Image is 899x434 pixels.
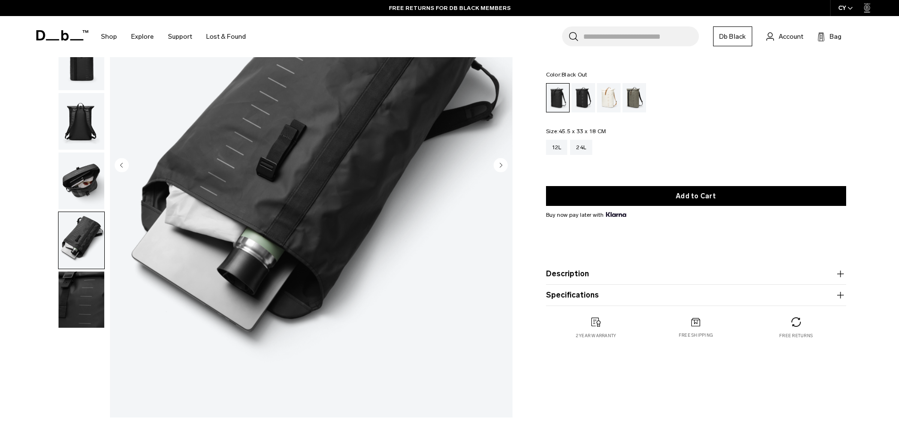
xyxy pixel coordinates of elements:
[576,332,616,339] p: 2 year warranty
[559,128,606,135] span: 45.5 x 33 x 18 CM
[546,128,606,134] legend: Size:
[389,4,511,12] a: FREE RETURNS FOR DB BLACK MEMBERS
[779,332,813,339] p: Free returns
[546,72,588,77] legend: Color:
[58,152,105,210] button: Essential Backpack 24L Black Out
[206,20,246,53] a: Lost & Found
[59,93,104,150] img: Essential Backpack 24L Black Out
[59,272,104,328] img: Essential Backpack 24L Black Out
[679,332,713,339] p: Free shipping
[571,83,595,112] a: Charcoal Grey
[562,71,587,78] span: Black Out
[58,93,105,150] button: Essential Backpack 24L Black Out
[59,153,104,209] img: Essential Backpack 24L Black Out
[606,212,626,217] img: {"height" => 20, "alt" => "Klarna"}
[546,268,846,280] button: Description
[94,16,253,57] nav: Main Navigation
[131,20,154,53] a: Explore
[766,31,803,42] a: Account
[830,32,841,42] span: Bag
[546,83,570,112] a: Black Out
[58,212,105,269] button: Essential Backpack 24L Black Out
[817,31,841,42] button: Bag
[101,20,117,53] a: Shop
[546,211,626,219] span: Buy now pay later with
[115,158,129,174] button: Previous slide
[713,26,752,46] a: Db Black
[58,271,105,329] button: Essential Backpack 24L Black Out
[622,83,646,112] a: Forest Green
[494,158,508,174] button: Next slide
[546,140,568,155] a: 12L
[546,289,846,301] button: Specifications
[779,32,803,42] span: Account
[546,186,846,206] button: Add to Cart
[168,20,192,53] a: Support
[59,34,104,91] img: Essential Backpack 24L Black Out
[597,83,621,112] a: Oatmilk
[58,34,105,91] button: Essential Backpack 24L Black Out
[570,140,592,155] a: 24L
[59,212,104,269] img: Essential Backpack 24L Black Out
